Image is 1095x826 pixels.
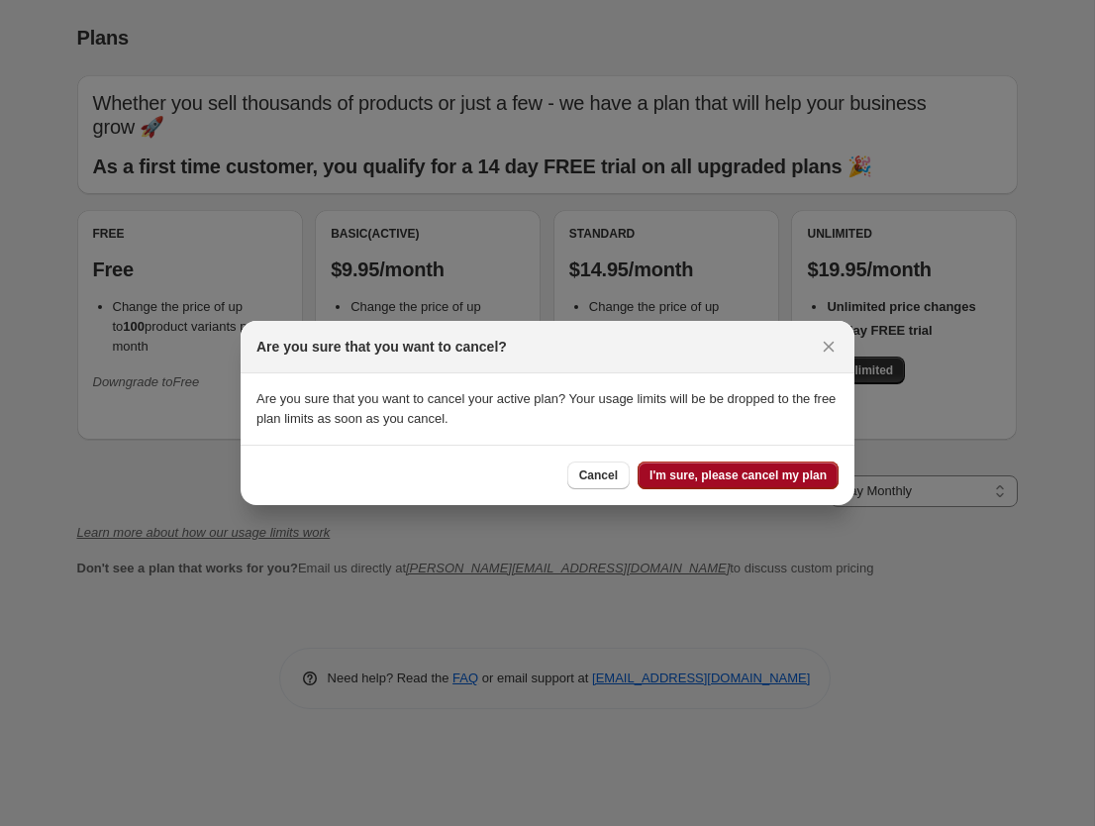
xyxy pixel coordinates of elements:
[256,389,839,429] p: Are you sure that you want to cancel your active plan? Your usage limits will be be dropped to th...
[815,333,843,361] button: Close
[638,462,839,489] button: I'm sure, please cancel my plan
[649,467,827,483] span: I'm sure, please cancel my plan
[256,337,507,357] h2: Are you sure that you want to cancel?
[567,462,630,489] button: Cancel
[579,467,618,483] span: Cancel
